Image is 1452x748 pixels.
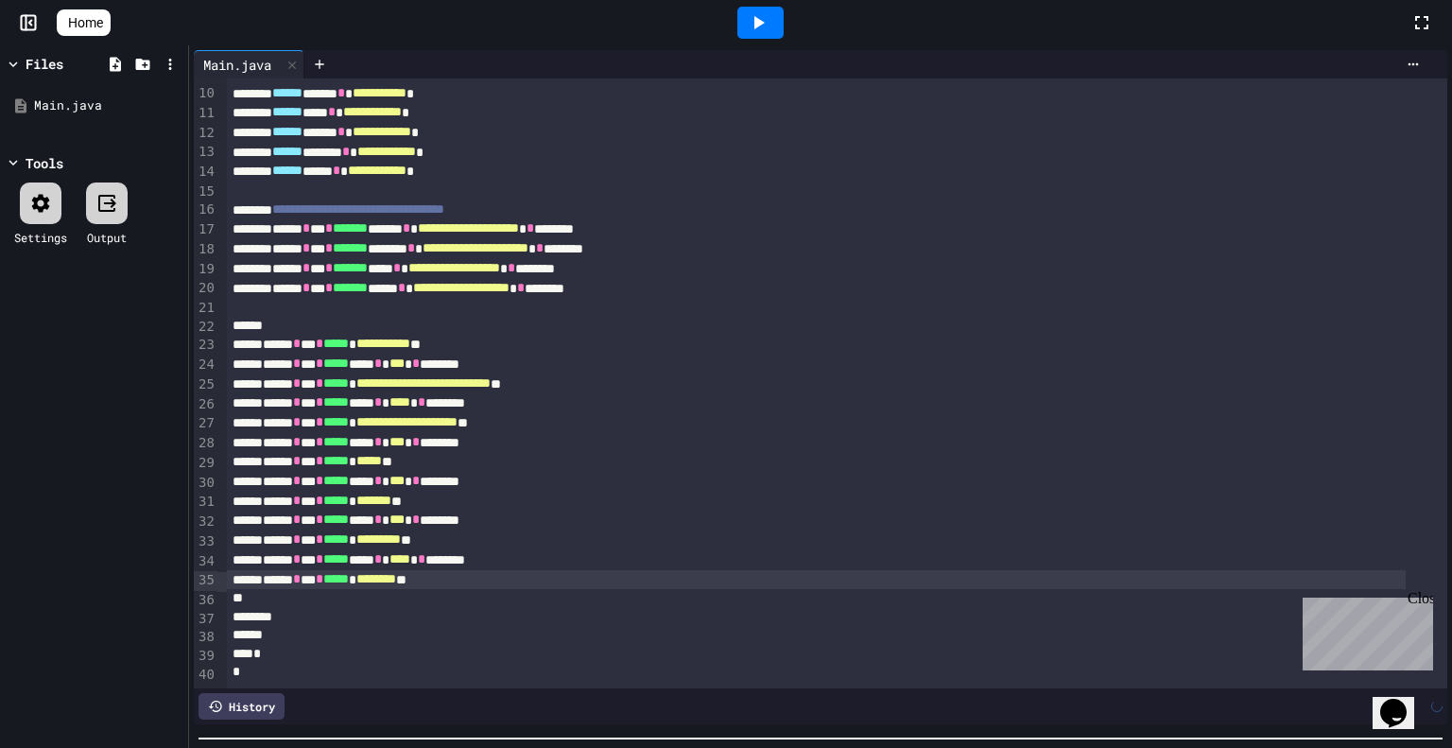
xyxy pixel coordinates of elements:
[194,336,217,356] div: 23
[57,9,111,36] a: Home
[194,220,217,240] div: 17
[194,666,217,685] div: 40
[26,153,63,173] div: Tools
[194,200,217,220] div: 16
[194,318,217,337] div: 22
[194,55,281,75] div: Main.java
[194,375,217,395] div: 25
[26,54,63,74] div: Files
[194,610,217,629] div: 37
[194,50,304,78] div: Main.java
[1373,672,1433,729] iframe: chat widget
[194,356,217,375] div: 24
[194,454,217,474] div: 29
[194,434,217,454] div: 28
[194,299,217,318] div: 21
[194,513,217,532] div: 32
[1295,590,1433,670] iframe: chat widget
[8,8,130,120] div: Chat with us now!Close
[194,104,217,124] div: 11
[194,395,217,415] div: 26
[194,124,217,144] div: 12
[194,143,217,163] div: 13
[14,229,67,246] div: Settings
[87,229,127,246] div: Output
[34,96,181,115] div: Main.java
[194,240,217,260] div: 18
[194,628,217,647] div: 38
[194,532,217,552] div: 33
[194,571,217,591] div: 35
[194,591,217,610] div: 36
[199,693,285,720] div: History
[194,493,217,513] div: 31
[194,84,217,104] div: 10
[194,647,217,666] div: 39
[194,474,217,494] div: 30
[194,163,217,183] div: 14
[194,279,217,299] div: 20
[194,260,217,280] div: 19
[194,552,217,572] div: 34
[194,183,217,201] div: 15
[194,414,217,434] div: 27
[68,13,103,32] span: Home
